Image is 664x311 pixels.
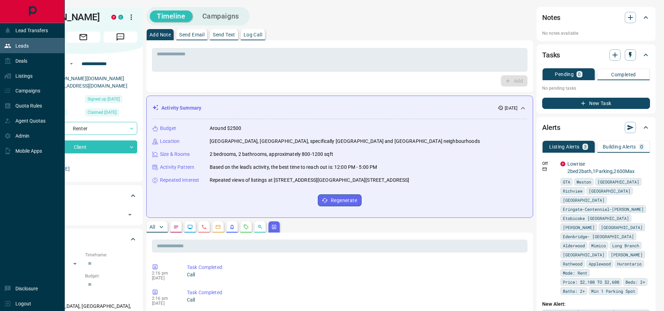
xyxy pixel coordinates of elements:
span: Message [104,32,137,43]
p: Activity Summary [161,104,201,112]
div: Sat Mar 25 2023 [85,109,137,118]
div: property.ca [560,161,565,166]
div: property.ca [111,15,116,20]
div: Criteria [29,231,137,248]
div: Client [29,140,137,153]
span: Alderwood [563,242,585,249]
svg: Agent Actions [271,224,277,230]
h2: Tasks [542,49,560,61]
button: Campaigns [195,11,246,22]
span: Weston [576,178,591,185]
p: Send Email [179,32,204,37]
div: Notes [542,9,650,26]
h2: Alerts [542,122,560,133]
svg: Requests [243,224,249,230]
button: Regenerate [318,194,362,206]
p: No pending tasks [542,83,650,94]
span: Applewood [589,260,611,267]
p: Listing Alerts [549,144,580,149]
p: [GEOGRAPHIC_DATA], [GEOGRAPHIC_DATA], specifically [GEOGRAPHIC_DATA] and [GEOGRAPHIC_DATA] neighb... [210,138,480,145]
svg: Listing Alerts [229,224,235,230]
span: [GEOGRAPHIC_DATA] [563,251,604,258]
span: [GEOGRAPHIC_DATA] [597,178,639,185]
h2: Notes [542,12,560,23]
span: GTA [563,178,570,185]
span: Signed up [DATE] [88,96,120,103]
p: Building Alerts [603,144,636,149]
a: Lowrise 2bed2bath,1Parking,2600Max [567,161,635,174]
span: Hurontario [617,260,642,267]
span: Baths: 2+ [563,288,585,295]
p: Areas Searched: [29,294,137,300]
span: Rathwood [563,260,582,267]
span: Edenbridge- [GEOGRAPHIC_DATA] [563,233,634,240]
a: [PERSON_NAME][DOMAIN_NAME][EMAIL_ADDRESS][DOMAIN_NAME] [48,76,127,89]
span: Eringate-Centennial-[PERSON_NAME] [563,206,644,213]
span: Price: $2,100 TO $2,600 [563,278,619,285]
svg: Calls [201,224,207,230]
p: Add Note [149,32,171,37]
p: Completed [611,72,636,77]
p: Budget: [85,273,137,279]
p: Task Completed [187,264,525,271]
p: No notes available [542,30,650,36]
span: [GEOGRAPHIC_DATA] [601,224,643,231]
span: Email [67,32,100,43]
button: New Task [542,98,650,109]
svg: Lead Browsing Activity [187,224,193,230]
p: Activity Pattern [160,164,194,171]
div: Renter [29,122,137,135]
p: Budget [160,125,176,132]
span: Richview [563,187,582,194]
button: Open [125,210,135,220]
h1: [PERSON_NAME] [29,12,101,23]
button: Timeline [150,11,193,22]
p: Timeframe: [85,252,137,258]
p: Off [542,160,556,167]
p: New Alert: [542,300,650,308]
p: [DATE] [152,301,176,306]
span: Long Branch [612,242,639,249]
svg: Emails [215,224,221,230]
div: Tags [29,187,137,204]
p: Call [187,296,525,304]
div: condos.ca [118,15,123,20]
p: Repeated views of listings at [STREET_ADDRESS][GEOGRAPHIC_DATA][STREET_ADDRESS] [210,177,409,184]
p: Based on the lead's activity, the best time to reach out is: 12:00 PM - 5:00 PM [210,164,377,171]
svg: Opportunities [257,224,263,230]
button: Open [67,60,76,68]
span: [PERSON_NAME] [611,251,643,258]
p: Repeated Interest [160,177,199,184]
span: [GEOGRAPHIC_DATA] [563,196,604,203]
p: All [149,224,155,229]
p: 2:16 pm [152,271,176,276]
p: 0 [578,72,581,77]
p: Pending [555,72,574,77]
span: Claimed [DATE] [88,109,117,116]
p: 2 bedrooms, 2 bathrooms, approximately 800-1200 sqft [210,151,333,158]
div: Alerts [542,119,650,136]
p: Location [160,138,180,145]
svg: Email [542,167,547,172]
p: 0 [640,144,643,149]
p: [DATE] [152,276,176,281]
div: Sat Mar 25 2023 [85,95,137,105]
p: 3 [584,144,587,149]
p: Call [187,271,525,278]
span: Etobicoke [GEOGRAPHIC_DATA] [563,215,629,222]
p: Send Text [213,32,235,37]
div: Activity Summary[DATE] [152,102,527,115]
p: [DATE] [505,105,517,111]
p: Around $2500 [210,125,242,132]
span: Mimico [591,242,606,249]
span: Mode: Rent [563,269,587,276]
p: Size & Rooms [160,151,190,158]
p: Claimed By: [29,157,137,163]
p: Task Completed [187,289,525,296]
p: Log Call [244,32,262,37]
p: 2:16 pm [152,296,176,301]
span: Beds: 2+ [625,278,645,285]
p: [PERSON_NAME] [29,163,137,175]
span: Min 1 Parking Spot [591,288,635,295]
svg: Notes [173,224,179,230]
